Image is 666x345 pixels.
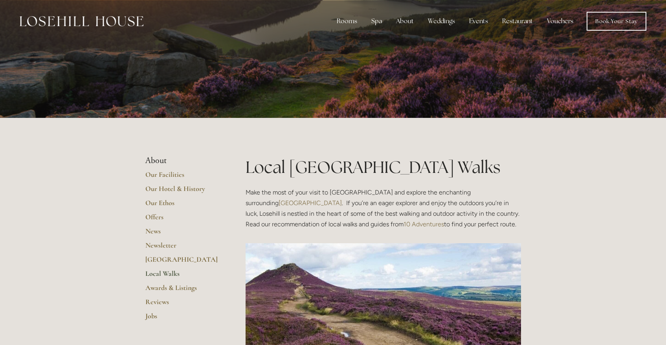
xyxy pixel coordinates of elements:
a: Awards & Listings [145,283,220,297]
a: Book Your Stay [587,12,646,31]
a: Our Facilities [145,170,220,184]
a: Jobs [145,312,220,326]
a: Our Hotel & History [145,184,220,198]
p: Make the most of your visit to [GEOGRAPHIC_DATA] and explore the enchanting surrounding . If you’... [246,187,521,230]
h1: Local [GEOGRAPHIC_DATA] Walks [246,156,521,179]
div: Events [463,13,494,29]
a: [GEOGRAPHIC_DATA] [145,255,220,269]
a: Local Walks [145,269,220,283]
a: News [145,227,220,241]
a: Offers [145,213,220,227]
div: Spa [365,13,388,29]
div: Rooms [330,13,363,29]
div: About [390,13,420,29]
a: Newsletter [145,241,220,255]
a: Vouchers [541,13,580,29]
a: 10 Adventures [404,220,444,228]
img: Losehill House [20,16,143,26]
div: Restaurant [496,13,539,29]
a: Our Ethos [145,198,220,213]
li: About [145,156,220,166]
div: Weddings [422,13,461,29]
a: Reviews [145,297,220,312]
a: [GEOGRAPHIC_DATA] [279,199,342,207]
